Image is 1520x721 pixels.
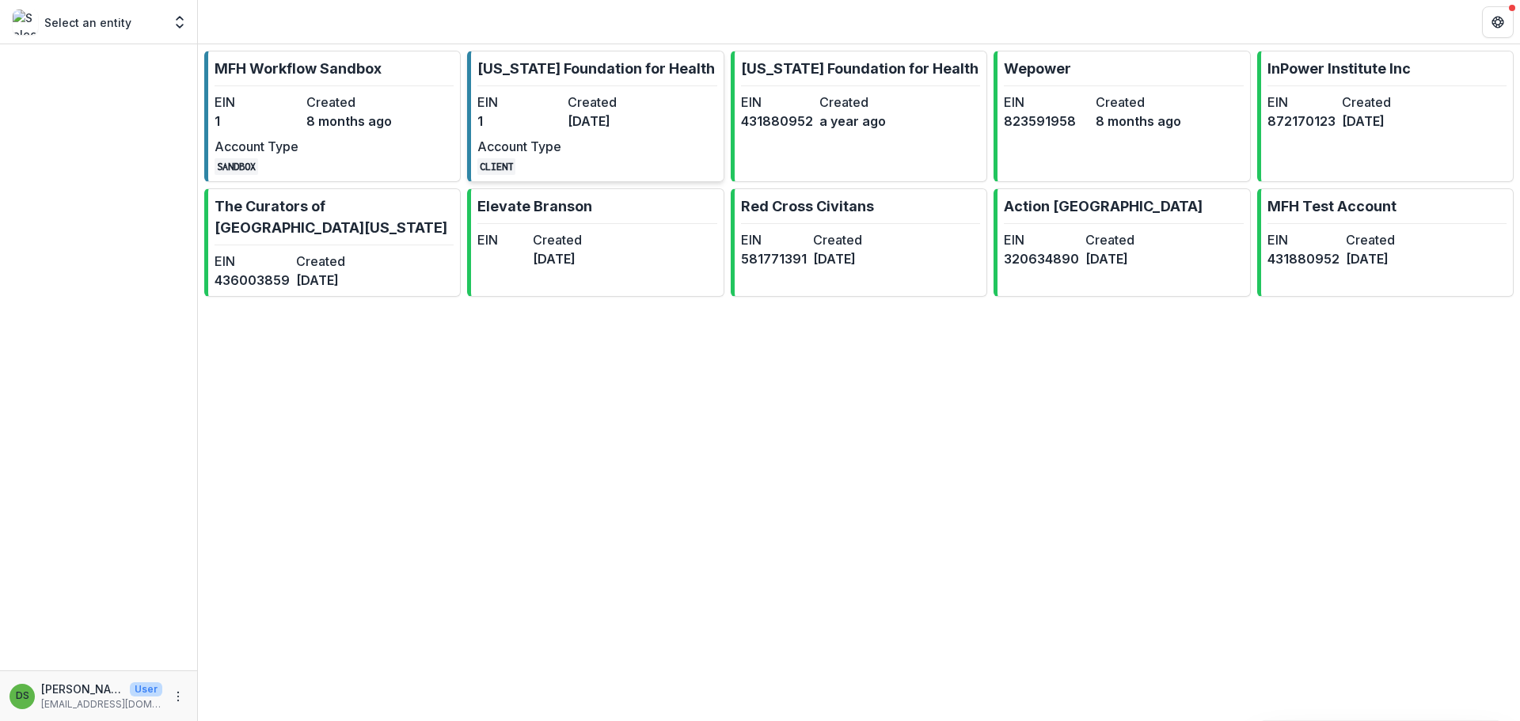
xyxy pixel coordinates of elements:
[1267,58,1411,79] p: InPower Institute Inc
[215,252,290,271] dt: EIN
[1342,93,1410,112] dt: Created
[215,137,300,156] dt: Account Type
[215,195,454,238] p: The Curators of [GEOGRAPHIC_DATA][US_STATE]
[41,681,123,697] p: [PERSON_NAME]
[44,14,131,31] p: Select an entity
[296,271,371,290] dd: [DATE]
[1004,93,1089,112] dt: EIN
[819,93,891,112] dt: Created
[568,93,652,112] dt: Created
[1346,230,1418,249] dt: Created
[306,93,392,112] dt: Created
[741,112,813,131] dd: 431880952
[1085,249,1161,268] dd: [DATE]
[215,112,300,131] dd: 1
[994,188,1250,297] a: Action [GEOGRAPHIC_DATA]EIN320634890Created[DATE]
[1482,6,1514,38] button: Get Help
[467,51,724,182] a: [US_STATE] Foundation for HealthEIN1Created[DATE]Account TypeCLIENT
[741,93,813,112] dt: EIN
[1267,93,1336,112] dt: EIN
[1096,112,1181,131] dd: 8 months ago
[477,137,561,156] dt: Account Type
[741,230,807,249] dt: EIN
[204,51,461,182] a: MFH Workflow SandboxEIN1Created8 months agoAccount TypeSANDBOX
[1004,249,1079,268] dd: 320634890
[1004,230,1079,249] dt: EIN
[477,93,561,112] dt: EIN
[215,58,382,79] p: MFH Workflow Sandbox
[477,112,561,131] dd: 1
[215,158,258,175] code: SANDBOX
[568,112,652,131] dd: [DATE]
[16,691,29,701] div: Deena Lauver Scotti
[130,682,162,696] p: User
[533,249,582,268] dd: [DATE]
[741,195,874,217] p: Red Cross Civitans
[1096,93,1181,112] dt: Created
[813,230,879,249] dt: Created
[741,249,807,268] dd: 581771391
[169,6,191,38] button: Open entity switcher
[994,51,1250,182] a: WepowerEIN823591958Created8 months ago
[1004,195,1203,217] p: Action [GEOGRAPHIC_DATA]
[477,195,592,217] p: Elevate Branson
[477,230,526,249] dt: EIN
[1004,58,1071,79] p: Wepower
[533,230,582,249] dt: Created
[1346,249,1418,268] dd: [DATE]
[1257,188,1514,297] a: MFH Test AccountEIN431880952Created[DATE]
[204,188,461,297] a: The Curators of [GEOGRAPHIC_DATA][US_STATE]EIN436003859Created[DATE]
[477,58,715,79] p: [US_STATE] Foundation for Health
[306,112,392,131] dd: 8 months ago
[1267,249,1339,268] dd: 431880952
[1267,112,1336,131] dd: 872170123
[296,252,371,271] dt: Created
[813,249,879,268] dd: [DATE]
[819,112,891,131] dd: a year ago
[1257,51,1514,182] a: InPower Institute IncEIN872170123Created[DATE]
[1004,112,1089,131] dd: 823591958
[13,9,38,35] img: Select an entity
[1085,230,1161,249] dt: Created
[1267,230,1339,249] dt: EIN
[169,687,188,706] button: More
[731,51,987,182] a: [US_STATE] Foundation for HealthEIN431880952Createda year ago
[1342,112,1410,131] dd: [DATE]
[215,93,300,112] dt: EIN
[731,188,987,297] a: Red Cross CivitansEIN581771391Created[DATE]
[215,271,290,290] dd: 436003859
[467,188,724,297] a: Elevate BransonEINCreated[DATE]
[41,697,162,712] p: [EMAIL_ADDRESS][DOMAIN_NAME]
[1267,195,1396,217] p: MFH Test Account
[477,158,515,175] code: CLIENT
[741,58,978,79] p: [US_STATE] Foundation for Health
